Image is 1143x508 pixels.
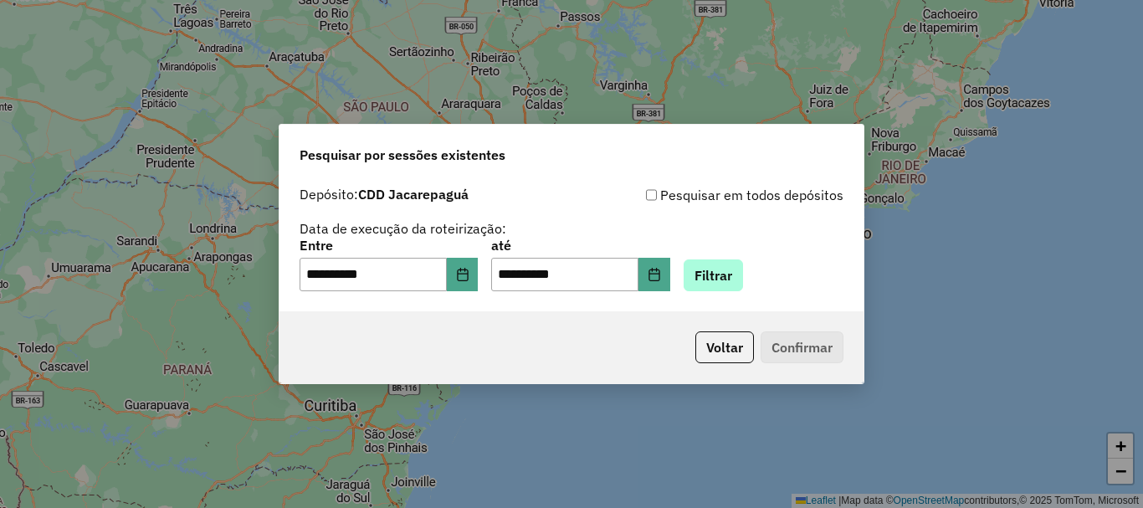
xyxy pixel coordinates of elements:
label: Entre [300,235,478,255]
label: Depósito: [300,184,469,204]
div: Pesquisar em todos depósitos [571,185,843,205]
button: Voltar [695,331,754,363]
button: Filtrar [684,259,743,291]
span: Pesquisar por sessões existentes [300,145,505,165]
button: Choose Date [638,258,670,291]
label: até [491,235,669,255]
label: Data de execução da roteirização: [300,218,506,239]
button: Choose Date [447,258,479,291]
strong: CDD Jacarepaguá [358,186,469,203]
